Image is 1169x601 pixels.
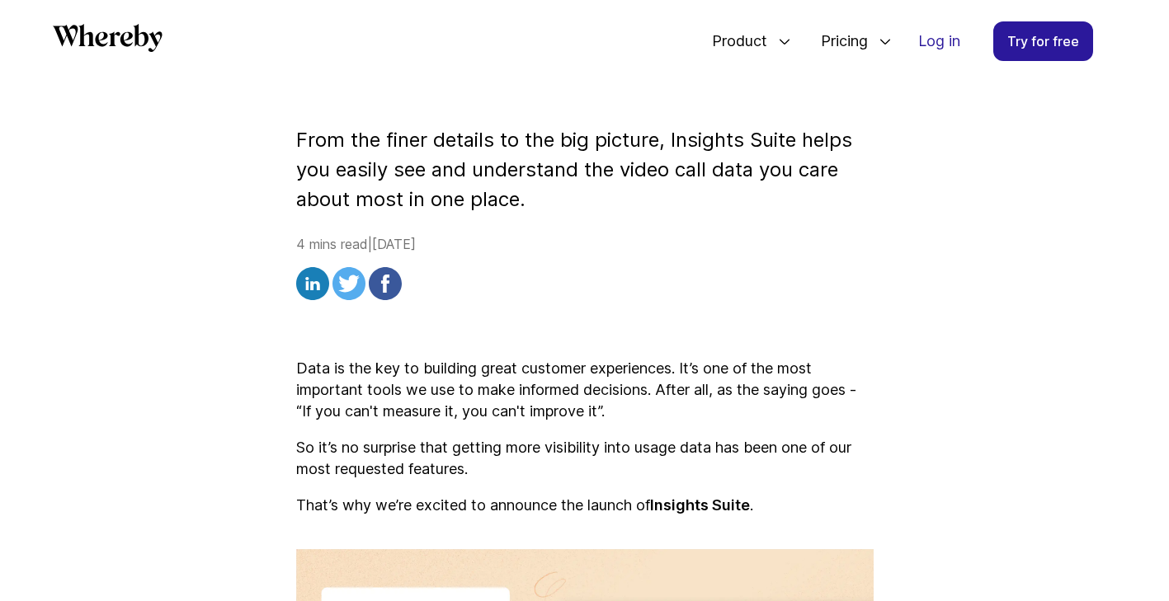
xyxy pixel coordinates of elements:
div: 4 mins read | [DATE] [296,234,874,305]
a: Log in [905,22,973,60]
strong: Insights Suite [650,496,750,514]
p: Data is the key to building great customer experiences. It’s one of the most important tools we u... [296,358,874,422]
p: That’s why we’re excited to announce the launch of . [296,495,874,516]
svg: Whereby [53,24,163,52]
span: Product [695,14,771,68]
img: twitter [332,267,365,300]
p: So it’s no surprise that getting more visibility into usage data has been one of our most request... [296,437,874,480]
p: From the finer details to the big picture, Insights Suite helps you easily see and understand the... [296,125,874,214]
span: Pricing [804,14,872,68]
img: linkedin [296,267,329,300]
a: Try for free [993,21,1093,61]
img: facebook [369,267,402,300]
a: Whereby [53,24,163,58]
